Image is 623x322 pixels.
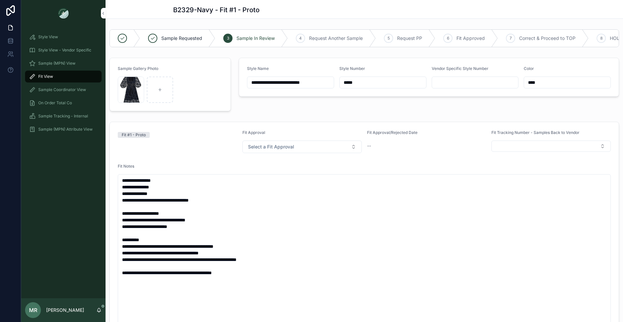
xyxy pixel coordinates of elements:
span: MR [29,306,37,314]
img: App logo [58,8,69,18]
span: Fit View [38,74,53,79]
span: 7 [510,36,512,41]
span: HOLD [610,35,623,42]
span: Style Name [247,66,269,71]
button: Select Button [491,141,611,152]
span: Sample (MPN) View [38,61,76,66]
span: Style Number [339,66,365,71]
h1: B2329-Navy - Fit #1 - Proto [173,5,260,15]
span: Request PP [397,35,422,42]
a: Fit View [25,71,102,82]
span: 3 [227,36,229,41]
span: 8 [600,36,603,41]
a: Style View [25,31,102,43]
span: Vendor Specific Style Number [432,66,488,71]
span: On Order Total Co [38,100,72,106]
span: Fit Approval/Rejected Date [367,130,418,135]
span: Sample Tracking - Internal [38,113,88,119]
span: 4 [299,36,302,41]
span: Correct & Proceed to TOP [519,35,576,42]
span: 5 [388,36,390,41]
span: Color [524,66,534,71]
span: Style View - Vendor Specific [38,48,91,53]
span: Select a Fit Approval [248,144,294,150]
p: [PERSON_NAME] [46,307,84,313]
a: Sample (MPN) Attribute View [25,123,102,135]
span: Fit Notes [118,164,134,169]
a: Style View - Vendor Specific [25,44,102,56]
span: 6 [447,36,449,41]
a: Sample Coordinator View [25,84,102,96]
span: Sample (MPN) Attribute View [38,127,93,132]
a: Sample Tracking - Internal [25,110,102,122]
div: Fit #1 - Proto [122,132,146,138]
button: Select Button [242,141,362,153]
a: On Order Total Co [25,97,102,109]
span: Fit Approval [242,130,265,135]
span: Sample Gallery Photo [118,66,158,71]
span: Style View [38,34,58,40]
a: Sample (MPN) View [25,57,102,69]
span: Fit Tracking Number - Samples Back to Vendor [491,130,579,135]
span: Sample In Review [236,35,275,42]
span: Request Another Sample [309,35,363,42]
span: Sample Coordinator View [38,87,86,92]
span: -- [367,143,371,149]
div: scrollable content [21,26,106,144]
span: Sample Requested [161,35,202,42]
span: Fit Approved [456,35,485,42]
